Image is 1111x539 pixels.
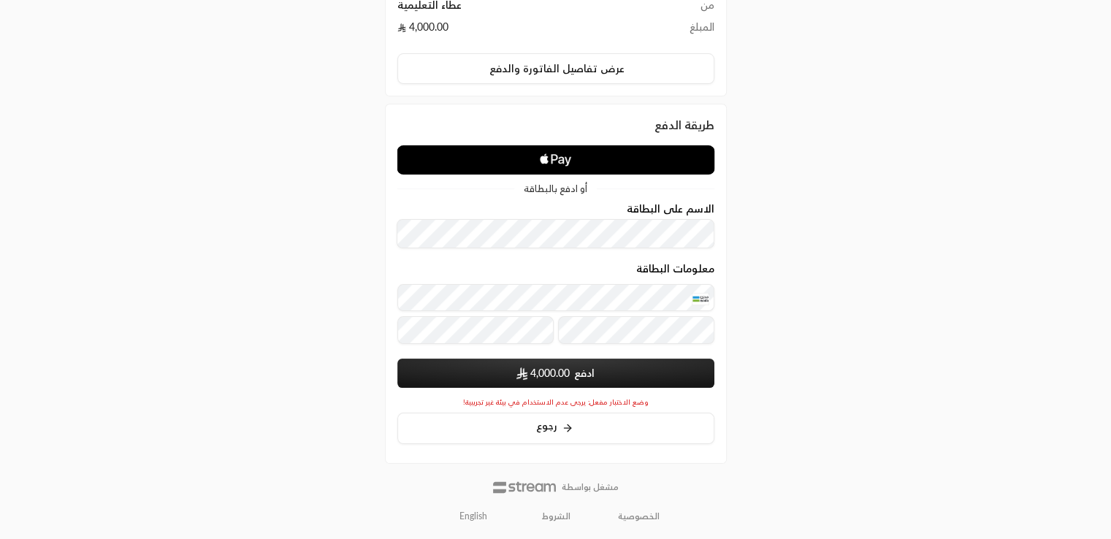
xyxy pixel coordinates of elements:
img: MADA [692,293,709,305]
span: 4,000.00 [530,366,570,381]
input: رمز التحقق CVC [558,316,714,344]
button: ادفع SAR4,000.00 [397,359,714,388]
p: مشغل بواسطة [562,481,619,493]
div: الاسم على البطاقة [397,203,714,249]
legend: معلومات البطاقة [397,263,714,275]
a: الشروط [542,511,570,522]
button: عرض تفاصيل الفاتورة والدفع [397,53,714,84]
td: 4,000.00 [397,20,652,42]
img: SAR [516,367,527,380]
a: English [451,505,495,528]
span: رجوع [536,419,557,432]
span: أو ادفع بالبطاقة [524,184,587,194]
div: طريقة الدفع [397,116,714,134]
input: بطاقة ائتمانية [397,284,714,312]
span: وضع الاختبار مفعل: يرجى عدم الاستخدام في بيئة غير تجريبية! [463,397,649,407]
a: الخصوصية [618,511,660,522]
label: الاسم على البطاقة [627,203,714,215]
div: معلومات البطاقة [397,263,714,349]
td: المبلغ [652,20,714,42]
input: تاريخ الانتهاء [397,316,554,344]
button: رجوع [397,413,714,444]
